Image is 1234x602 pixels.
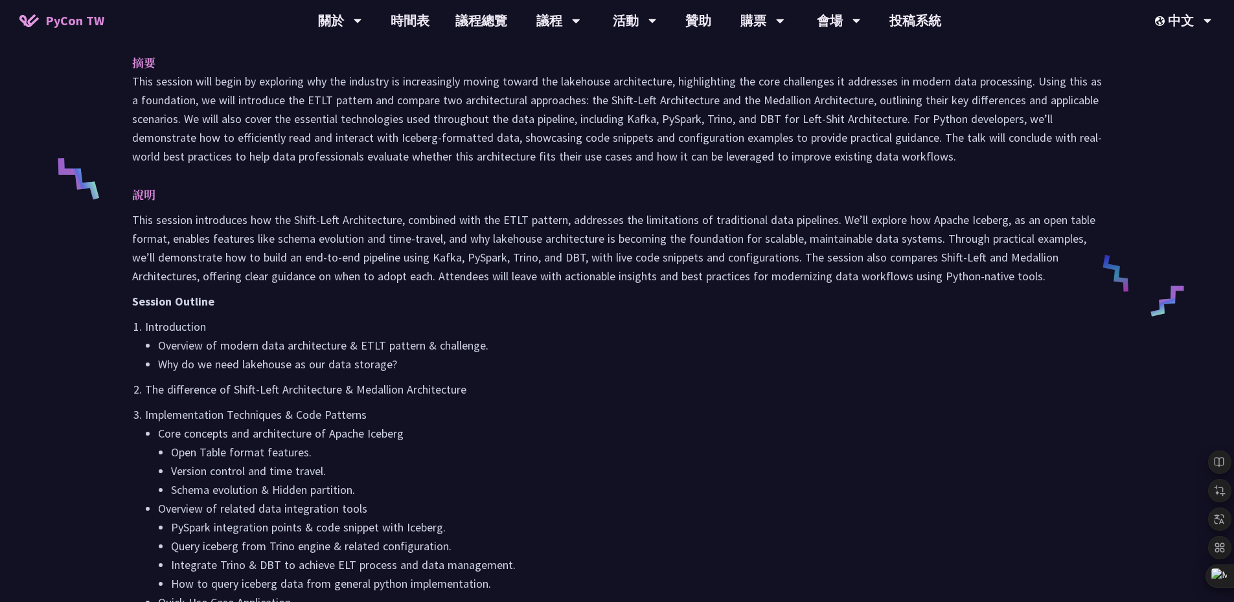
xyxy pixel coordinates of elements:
li: Open Table format features. [171,443,1102,462]
p: Introduction [145,317,1102,336]
li: Query iceberg from Trino engine & related configuration. [171,537,1102,555]
li: PySpark integration points & code snippet with Iceberg. [171,518,1102,537]
li: Version control and time travel. [171,462,1102,480]
a: PyCon TW [6,5,117,37]
img: Home icon of PyCon TW 2025 [19,14,39,27]
p: Implementation Techniques & Code Patterns [145,405,1102,424]
img: Locale Icon [1155,16,1168,26]
li: Core concepts and architecture of Apache Iceberg [158,424,1102,499]
li: Why do we need lakehouse as our data storage? [158,355,1102,373]
li: Overview of modern data architecture & ETLT pattern & challenge. [158,336,1102,355]
span: PyCon TW [45,11,104,30]
p: 摘要 [132,53,1076,72]
p: This session introduces how the Shift-Left Architecture, combined with the ETLT pattern, addresse... [132,210,1102,285]
p: This session will begin by exploring why the industry is increasingly moving toward the lakehouse... [132,72,1102,166]
strong: Session Outline [132,294,214,309]
li: Overview of related data integration tools [158,499,1102,593]
li: Integrate Trino & DBT to achieve ELT process and data management. [171,555,1102,574]
li: Schema evolution & Hidden partition. [171,480,1102,499]
p: The difference of Shift-Left Architecture & Medallion Architecture [145,380,1102,399]
li: How to query iceberg data from general python implementation. [171,574,1102,593]
p: 說明 [132,185,1076,204]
